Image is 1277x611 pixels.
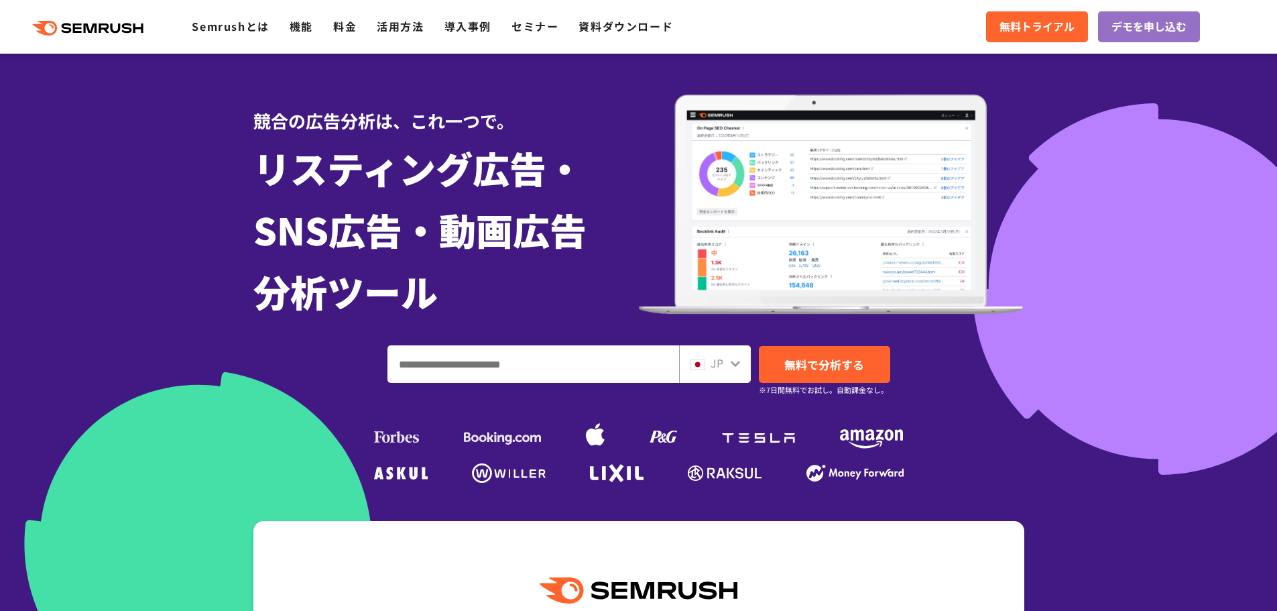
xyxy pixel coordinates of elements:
[1111,18,1187,36] span: デモを申し込む
[444,18,491,34] a: 導入事例
[253,137,639,322] h1: リスティング広告・ SNS広告・動画広告 分析ツール
[333,18,357,34] a: 料金
[388,346,678,382] input: ドメイン、キーワードまたはURLを入力してください
[759,384,888,396] small: ※7日間無料でお試し。自動課金なし。
[1098,11,1200,42] a: デモを申し込む
[999,18,1075,36] span: 無料トライアル
[511,18,558,34] a: セミナー
[253,87,639,133] div: 競合の広告分析は、これ一つで。
[290,18,313,34] a: 機能
[711,355,723,371] span: JP
[192,18,269,34] a: Semrushとは
[579,18,673,34] a: 資料ダウンロード
[377,18,424,34] a: 活用方法
[540,577,737,604] img: Semrush
[784,356,864,373] span: 無料で分析する
[759,346,890,383] a: 無料で分析する
[986,11,1088,42] a: 無料トライアル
